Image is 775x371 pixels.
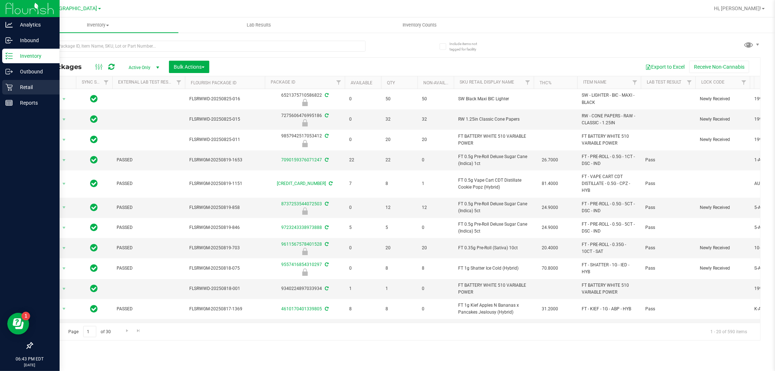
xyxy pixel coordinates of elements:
[324,225,328,230] span: Sync from Compliance System
[264,207,346,215] div: Newly Received
[264,99,346,106] div: Newly Received
[281,157,322,162] a: 7090159376071247
[386,136,413,143] span: 20
[339,17,500,33] a: Inventory Counts
[178,17,339,33] a: Lab Results
[118,80,175,85] a: External Lab Test Result
[277,181,326,186] a: [CREDIT_CARD_NUMBER]
[100,76,112,89] a: Filter
[393,22,447,28] span: Inventory Counts
[271,80,295,85] a: Package ID
[173,76,185,89] a: Filter
[629,76,641,89] a: Filter
[582,92,637,106] span: SW - LIGHTER - BIC - MAXI - BLACK
[60,135,69,145] span: select
[458,96,529,102] span: SW Black Maxi BIC Lighter
[349,306,377,312] span: 8
[386,285,413,292] span: 1
[189,306,261,312] span: FLSRWGM-20250817-1369
[422,245,449,251] span: 20
[324,242,328,247] span: Sync from Compliance System
[582,153,637,167] span: FT - PRE-ROLL - 0.5G - 1CT - DSC - IND
[582,173,637,194] span: FT - VAPE CART CDT DISTILLATE - 0.5G - CPZ - HYB
[458,282,529,296] span: FT BATTERY WHITE 510 VARIABLE POWER
[582,322,637,336] span: FT - VAPE CART CDT DISTILLATE - 1G - SRH - HYS
[90,263,98,273] span: In Sync
[13,52,56,60] p: Inventory
[349,265,377,272] span: 0
[522,76,534,89] a: Filter
[538,304,562,314] span: 31.2000
[324,93,328,98] span: Sync from Compliance System
[701,80,724,85] a: Lock Code
[90,94,98,104] span: In Sync
[60,243,69,253] span: select
[641,61,689,73] button: Export to Excel
[538,178,562,189] span: 81.4000
[60,179,69,189] span: select
[386,157,413,164] span: 22
[189,116,261,123] span: FLSRWWD-20250825-015
[538,222,562,233] span: 24.9000
[60,94,69,104] span: select
[90,304,98,314] span: In Sync
[700,136,746,143] span: Newly Received
[422,116,449,123] span: 32
[169,61,209,73] button: Bulk Actions
[645,204,691,211] span: Pass
[324,133,328,138] span: Sync from Compliance System
[13,67,56,76] p: Outbound
[582,221,637,235] span: FT - PRE-ROLL - 0.5G - 5CT - DSC - IND
[582,113,637,126] span: RW - CONE PAPERS - RAW - CLASSIC - 1.25IN
[645,265,691,272] span: Pass
[60,263,69,274] span: select
[422,306,449,312] span: 0
[349,224,377,231] span: 5
[60,223,69,233] span: select
[189,285,261,292] span: FLSRWWD-20250818-001
[349,136,377,143] span: 0
[189,224,261,231] span: FLSRWGM-20250819-846
[3,362,56,368] p: [DATE]
[458,153,529,167] span: FT 0.5g Pre-Roll Deluxe Sugar Cane (Indica) 1ct
[60,155,69,165] span: select
[645,180,691,187] span: Pass
[582,306,637,312] span: FT - KIEF - 1G - ABP - HYB
[422,136,449,143] span: 20
[460,80,514,85] a: Sku Retail Display Name
[538,243,562,253] span: 20.4000
[264,133,346,147] div: 9857942517053412
[189,265,261,272] span: FLSRWGM-20250818-075
[538,155,562,165] span: 26.7000
[117,306,181,312] span: PASSED
[422,157,449,164] span: 0
[90,134,98,145] span: In Sync
[122,326,132,336] a: Go to the next page
[351,80,372,85] a: Available
[645,224,691,231] span: Pass
[117,204,181,211] span: PASSED
[645,245,691,251] span: Pass
[324,306,328,311] span: Sync from Compliance System
[5,52,13,60] inline-svg: Inventory
[422,96,449,102] span: 50
[13,36,56,45] p: Inbound
[264,269,346,276] div: Newly Received
[386,306,413,312] span: 8
[423,80,456,85] a: Non-Available
[647,80,681,85] a: Lab Test Result
[281,225,322,230] a: 9723243338973888
[458,322,529,336] span: FT 1g Vape Cart CDT Distillate Sugar Rush (Hybrid-Sativa)
[324,286,328,291] span: Sync from Compliance System
[133,326,144,336] a: Go to the last page
[386,180,413,187] span: 8
[349,180,377,187] span: 7
[458,116,529,123] span: RW 1.25in Classic Cone Papers
[90,283,98,294] span: In Sync
[117,265,181,272] span: PASSED
[83,326,96,337] input: 1
[38,63,89,71] span: All Packages
[386,245,413,251] span: 20
[324,157,328,162] span: Sync from Compliance System
[700,204,746,211] span: Newly Received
